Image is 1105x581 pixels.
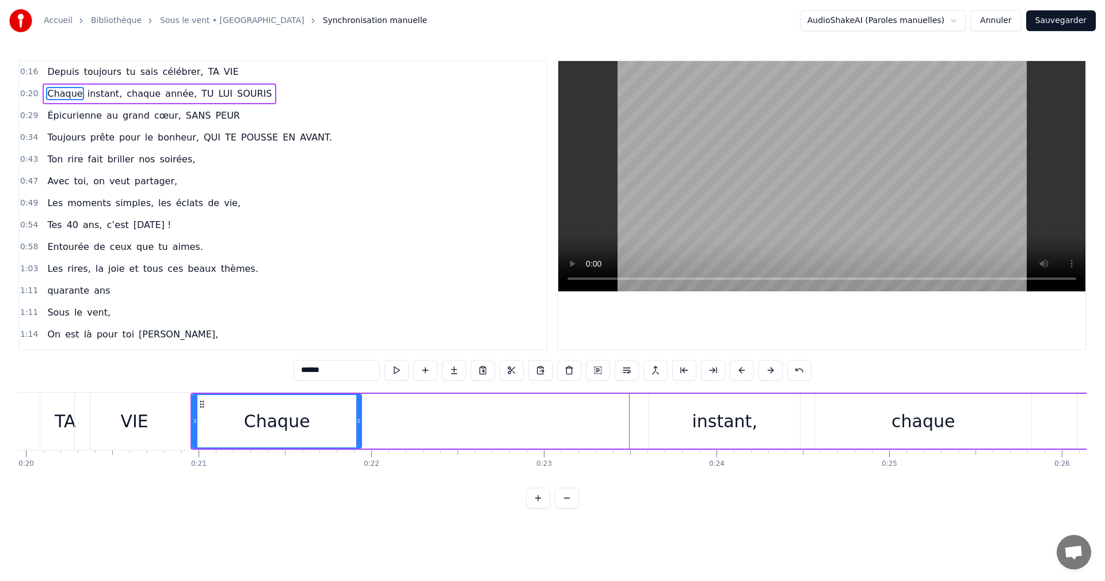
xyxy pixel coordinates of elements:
span: veut [108,174,131,188]
span: éclats [175,196,205,210]
span: vie, [223,196,242,210]
div: TA [55,408,76,434]
span: est [64,328,80,341]
span: tu [157,240,169,253]
span: tu [125,65,136,78]
span: Ton [46,153,64,166]
div: Chaque [244,408,310,434]
span: c’est [105,218,129,231]
span: 0:16 [20,66,38,78]
span: célébrer, [162,65,205,78]
span: rires, [66,262,92,275]
span: 0:34 [20,132,38,143]
span: le [144,131,154,144]
span: tous [142,262,165,275]
span: instant, [86,87,124,100]
div: 0:21 [191,460,207,469]
span: VIE [223,65,240,78]
span: 1:11 [20,307,38,318]
span: et [128,262,140,275]
div: 0:25 [882,460,897,469]
div: instant, [692,408,757,434]
span: Épicurienne [46,109,103,122]
div: 0:24 [709,460,725,469]
span: Entourée [46,240,90,253]
div: 0:23 [536,460,552,469]
span: chaque [125,87,162,100]
span: cœur, [153,109,182,122]
span: 0:20 [20,88,38,100]
span: on [92,174,106,188]
span: TA [207,65,220,78]
span: de [93,240,106,253]
span: TE [224,131,238,144]
span: le [73,306,83,319]
span: SOURIS [236,87,273,100]
span: beaux [186,262,217,275]
span: SANS [185,109,212,122]
span: toi [121,328,136,341]
a: Accueil [44,15,73,26]
span: que [135,240,155,253]
a: Bibliothèque [91,15,142,26]
span: Sous [46,306,70,319]
button: Annuler [970,10,1021,31]
div: 0:26 [1054,460,1070,469]
span: Toujours [46,131,86,144]
span: pour [118,131,142,144]
span: 1:03 [20,263,38,275]
span: toi, [73,174,90,188]
span: nos [138,153,156,166]
span: POUSSE [240,131,279,144]
a: Sous le vent • [GEOGRAPHIC_DATA] [160,15,304,26]
span: Tes [46,218,63,231]
span: de [207,196,220,210]
button: Sauvegarder [1026,10,1096,31]
span: On [46,328,62,341]
div: 0:20 [18,460,34,469]
span: [DATE] ! [132,218,173,231]
span: thèmes. [220,262,260,275]
span: 1:11 [20,285,38,297]
span: rire [66,153,84,166]
div: VIE [121,408,148,434]
span: la [94,262,105,275]
span: [PERSON_NAME], [138,328,219,341]
a: Ouvrir le chat [1057,535,1091,569]
span: AVANT. [299,131,333,144]
span: toujours [83,65,123,78]
span: ans, [82,218,103,231]
span: Avec [46,174,70,188]
span: briller [106,153,136,166]
span: vent, [86,306,112,319]
span: 1:14 [20,329,38,340]
span: partager, [134,174,178,188]
div: 0:22 [364,460,379,469]
span: année, [164,87,198,100]
span: 40 [66,218,79,231]
span: QUI [203,131,222,144]
span: 0:54 [20,219,38,231]
span: quarante [46,284,90,297]
span: ans [93,284,111,297]
nav: breadcrumb [44,15,427,26]
span: grand [121,109,151,122]
span: 0:47 [20,176,38,187]
span: 0:58 [20,241,38,253]
span: ceux [109,240,133,253]
span: fait [87,153,104,166]
span: PEUR [214,109,241,122]
span: 0:29 [20,110,38,121]
span: Les [46,262,64,275]
span: Les [46,196,64,210]
span: Chaque [46,87,83,100]
span: moments [66,196,112,210]
span: LUI [217,87,234,100]
span: pour [96,328,119,341]
span: TU [200,87,215,100]
span: prête [89,131,116,144]
span: simples, [115,196,155,210]
span: EN [281,131,296,144]
img: youka [9,9,32,32]
span: au [105,109,119,122]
